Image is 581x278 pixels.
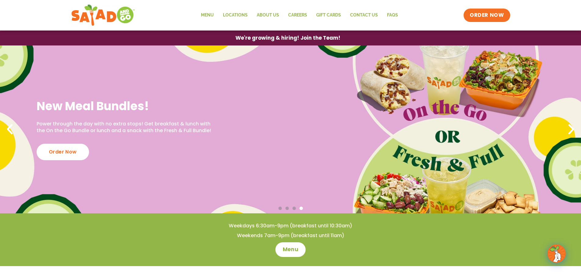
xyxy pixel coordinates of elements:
[226,31,350,45] a: We're growing & hiring! Join the Team!
[71,3,135,27] img: new-SAG-logo-768×292
[37,144,89,160] div: Order Now
[283,246,298,253] span: Menu
[278,207,282,210] span: Go to slide 1
[3,123,16,136] div: Previous slide
[565,123,578,136] div: Next slide
[37,121,216,134] p: Power through the day with no extra stops! Get breakfast & lunch with the On the Go Bundle or lun...
[382,8,403,22] a: FAQs
[275,242,306,257] a: Menu
[235,35,340,41] span: We're growing & hiring! Join the Team!
[312,8,346,22] a: GIFT CARDS
[12,232,569,239] h4: Weekends 7am-9pm (breakfast until 11am)
[346,8,382,22] a: Contact Us
[299,207,303,210] span: Go to slide 4
[218,8,252,22] a: Locations
[252,8,284,22] a: About Us
[285,207,289,210] span: Go to slide 2
[12,222,569,229] h4: Weekdays 6:30am-9pm (breakfast until 10:30am)
[196,8,218,22] a: Menu
[292,207,296,210] span: Go to slide 3
[196,8,403,22] nav: Menu
[284,8,312,22] a: Careers
[548,245,565,262] img: wpChatIcon
[37,99,216,114] h2: New Meal Bundles!
[470,12,504,19] span: ORDER NOW
[464,9,510,22] a: ORDER NOW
